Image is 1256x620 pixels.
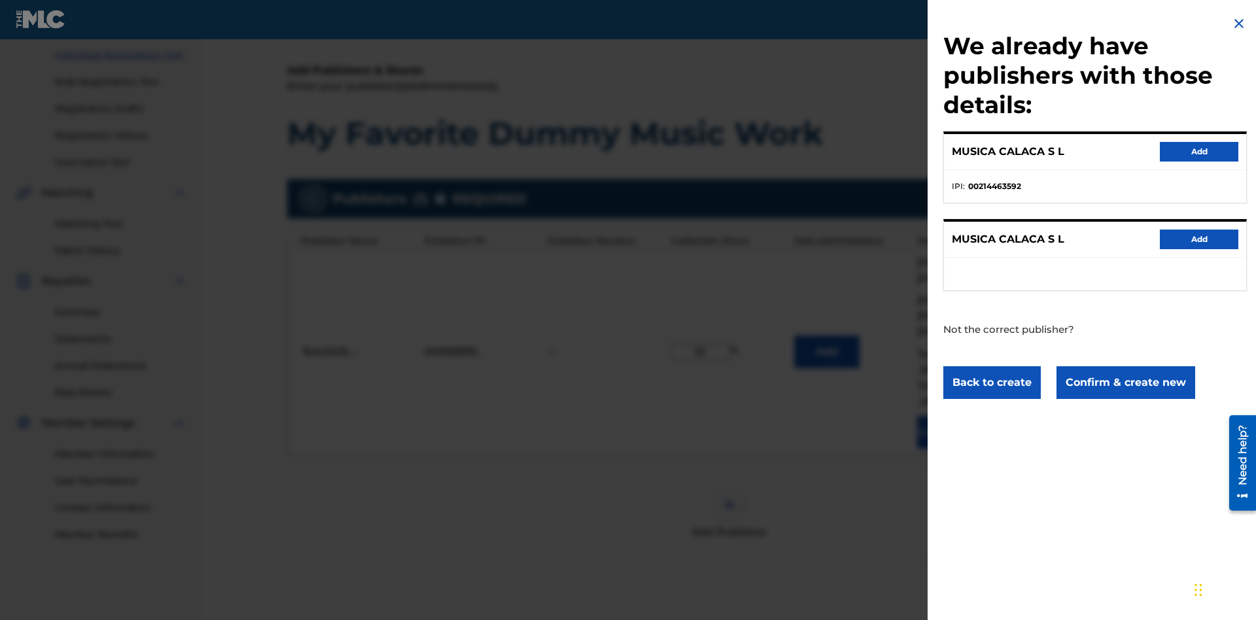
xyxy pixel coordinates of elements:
[1195,570,1202,610] div: Drag
[1191,557,1256,620] iframe: Chat Widget
[1160,230,1238,249] button: Add
[943,31,1247,124] h2: We already have publishers with those details:
[1056,366,1195,399] button: Confirm & create new
[952,181,965,192] span: IPI :
[1160,142,1238,162] button: Add
[952,144,1064,160] p: MUSICA CALACA S L
[952,232,1064,247] p: MUSICA CALACA S L
[16,10,66,29] img: MLC Logo
[968,181,1021,192] strong: 00214463592
[943,366,1041,399] button: Back to create
[1219,410,1256,517] iframe: Resource Center
[943,291,1172,353] p: Not the correct publisher?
